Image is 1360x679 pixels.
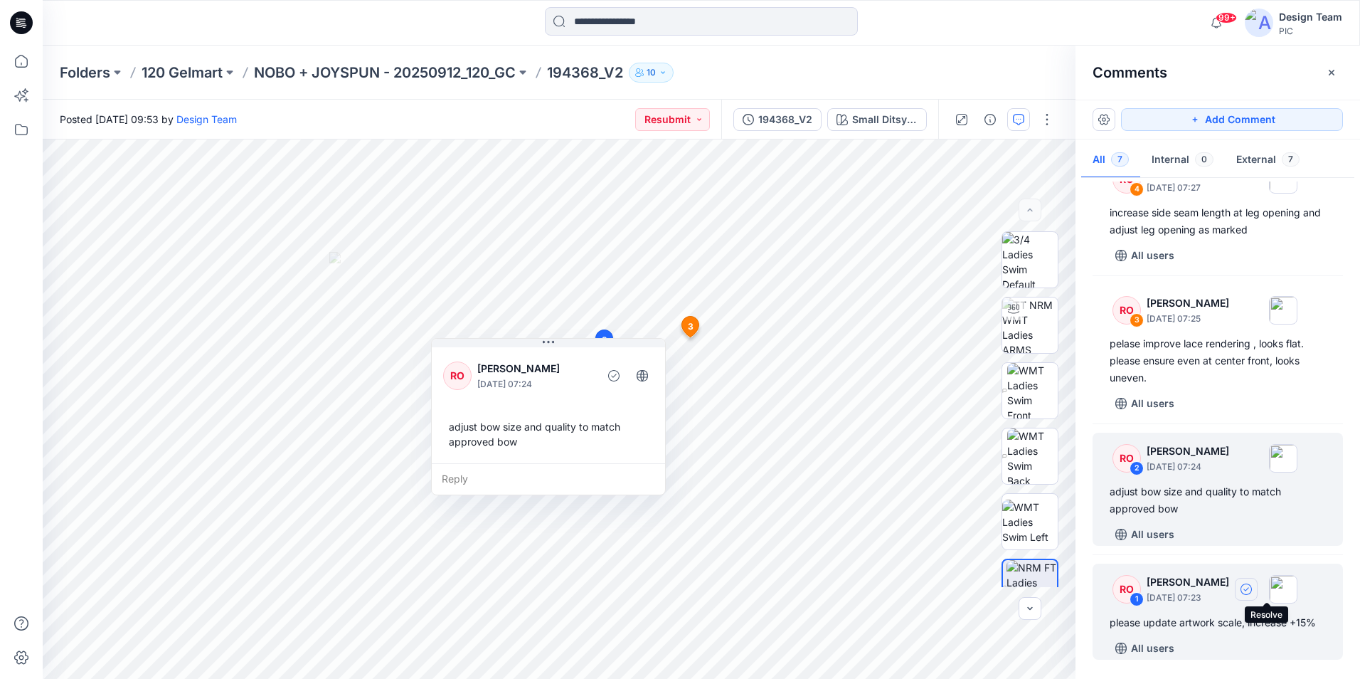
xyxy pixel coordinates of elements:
div: 2 [1130,461,1144,475]
img: WMT Ladies Swim Back [1007,428,1058,484]
button: Small Ditsy [PERSON_NAME] _Plum Candy [827,108,927,131]
button: 10 [629,63,674,83]
div: RO [443,362,472,390]
div: pelase improve lace rendering , looks flat. please ensure even at center front, looks uneven. [1110,335,1326,386]
span: 99+ [1216,12,1237,23]
div: RO [1112,444,1141,473]
img: TT NRM WMT Ladies ARMS DOWN [1002,298,1058,353]
button: All users [1110,244,1180,267]
div: RO [1112,575,1141,604]
div: 194368_V2 [758,112,812,127]
button: Details [979,108,1002,131]
div: adjust bow size and quality to match approved bow [1110,483,1326,517]
p: 10 [647,65,656,80]
button: All users [1110,637,1180,660]
a: Folders [60,63,110,83]
p: [PERSON_NAME] [1147,295,1229,312]
button: Internal [1140,142,1225,179]
p: All users [1131,395,1174,412]
button: All users [1110,392,1180,415]
p: All users [1131,247,1174,264]
a: NOBO + JOYSPUN - 20250912_120_GC [254,63,516,83]
p: [PERSON_NAME] [1147,574,1229,591]
div: PIC [1279,26,1342,36]
span: 0 [1195,152,1213,167]
span: 7 [1111,152,1129,167]
span: 2 [602,334,607,347]
button: External [1225,142,1311,179]
p: All users [1131,640,1174,657]
p: [DATE] 07:24 [1147,460,1229,474]
div: 1 [1130,592,1144,606]
span: 3 [688,320,694,333]
div: 3 [1130,313,1144,327]
img: NRM FT Ladies Swim BTM Render [1006,560,1057,614]
p: [DATE] 07:23 [1147,591,1229,605]
div: increase side seam length at leg opening and adjust leg opening as marked [1110,204,1326,238]
div: adjust bow size and quality to match approved bow [443,414,654,455]
p: [PERSON_NAME] [1147,443,1229,460]
img: WMT Ladies Swim Front [1007,363,1058,419]
p: All users [1131,526,1174,543]
img: 3/4 Ladies Swim Default [1002,232,1058,288]
button: All users [1110,523,1180,546]
a: Design Team [176,113,237,125]
div: please update artwork scale, increase +15% [1110,614,1326,631]
div: Design Team [1279,9,1342,26]
button: 194368_V2 [733,108,822,131]
img: avatar [1245,9,1273,37]
img: WMT Ladies Swim Left [1002,500,1058,544]
div: 4 [1130,182,1144,196]
div: RO [1112,296,1141,325]
a: 120 Gelmart [142,63,223,83]
p: [DATE] 07:24 [477,377,593,391]
p: [PERSON_NAME] [477,360,593,377]
p: [DATE] 07:25 [1147,312,1229,326]
div: Small Ditsy [PERSON_NAME] _Plum Candy [852,112,918,127]
span: 7 [1282,152,1300,167]
button: All [1081,142,1140,179]
h2: Comments [1093,64,1167,81]
p: 194368_V2 [547,63,623,83]
button: Add Comment [1121,108,1343,131]
span: Posted [DATE] 09:53 by [60,112,237,127]
p: [DATE] 07:27 [1147,181,1229,195]
div: Reply [432,463,665,495]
